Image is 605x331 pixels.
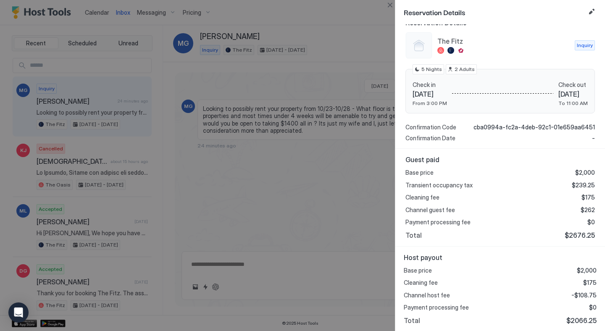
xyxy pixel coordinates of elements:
span: $0 [587,218,595,226]
span: Guest paid [405,155,595,164]
span: Reservation Details [404,7,585,17]
span: - [592,134,595,142]
span: Check out [558,81,588,89]
span: $2066.25 [566,316,597,325]
span: $262 [581,206,595,214]
span: [DATE] [558,90,588,98]
span: From 3:00 PM [413,100,447,106]
div: Open Intercom Messenger [8,302,29,323]
span: Cleaning fee [404,279,438,286]
span: Check in [413,81,447,89]
span: Channel guest fee [405,206,455,214]
span: The Fitz [437,37,571,45]
span: $2,000 [577,267,597,274]
span: Host payout [404,253,597,262]
span: $0 [589,304,597,311]
span: Channel host fee [404,292,450,299]
span: Base price [405,169,434,176]
span: Payment processing fee [404,304,469,311]
span: $175 [581,194,595,201]
span: 5 Nights [421,66,442,73]
span: -$108.75 [571,292,597,299]
span: $175 [583,279,597,286]
span: To 11:00 AM [558,100,588,106]
button: Edit reservation [587,7,597,17]
span: Cleaning fee [405,194,439,201]
span: Payment processing fee [405,218,471,226]
span: [DATE] [413,90,447,98]
span: cba0994a-fc2a-4deb-92c1-01e659aa6451 [473,123,595,131]
span: $239.25 [572,181,595,189]
span: Confirmation Code [405,123,456,131]
span: Confirmation Date [405,134,455,142]
span: Total [404,316,420,325]
span: $2676.25 [565,231,595,239]
span: 2 Adults [455,66,475,73]
span: Base price [404,267,432,274]
span: Inquiry [577,42,593,49]
span: Total [405,231,422,239]
span: Transient occupancy tax [405,181,473,189]
span: $2,000 [575,169,595,176]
